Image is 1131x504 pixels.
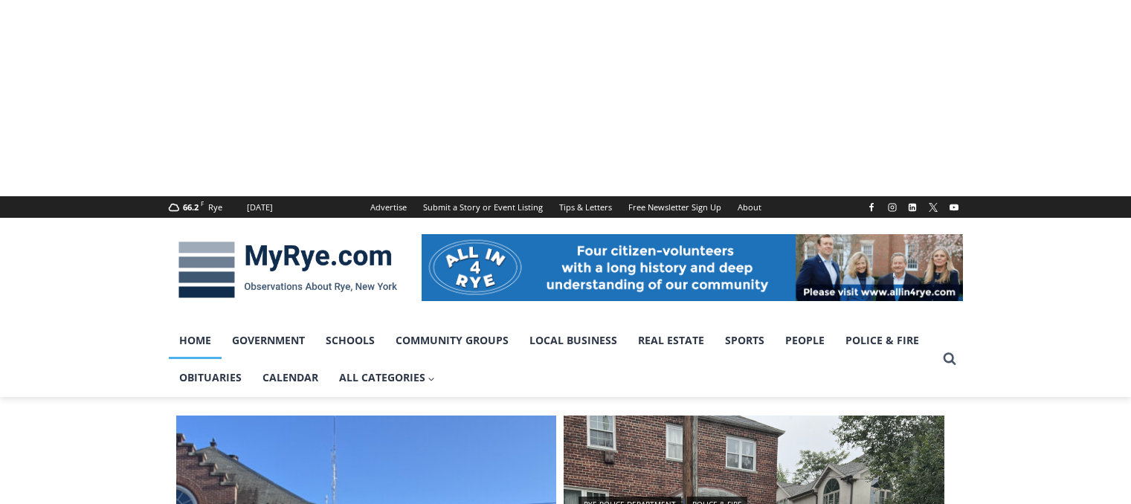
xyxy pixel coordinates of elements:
a: X [924,198,942,216]
a: Submit a Story or Event Listing [415,196,551,218]
a: Instagram [883,198,901,216]
a: People [775,322,835,359]
a: YouTube [945,198,963,216]
a: Obituaries [169,359,252,396]
a: All Categories [329,359,446,396]
a: About [729,196,770,218]
a: Home [169,322,222,359]
nav: Secondary Navigation [362,196,770,218]
span: 66.2 [183,201,199,213]
a: Sports [715,322,775,359]
a: Community Groups [385,322,519,359]
a: Facebook [863,198,880,216]
a: Local Business [519,322,628,359]
a: Police & Fire [835,322,929,359]
div: [DATE] [247,201,273,214]
a: Calendar [252,359,329,396]
a: Advertise [362,196,415,218]
a: Free Newsletter Sign Up [620,196,729,218]
a: Tips & Letters [551,196,620,218]
a: Government [222,322,315,359]
a: Schools [315,322,385,359]
a: Linkedin [903,198,921,216]
img: MyRye.com [169,231,407,308]
span: All Categories [339,369,436,386]
button: View Search Form [936,346,963,372]
a: Real Estate [628,322,715,359]
span: F [201,199,204,207]
img: All in for Rye [422,234,963,301]
div: Rye [208,201,222,214]
nav: Primary Navigation [169,322,936,397]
